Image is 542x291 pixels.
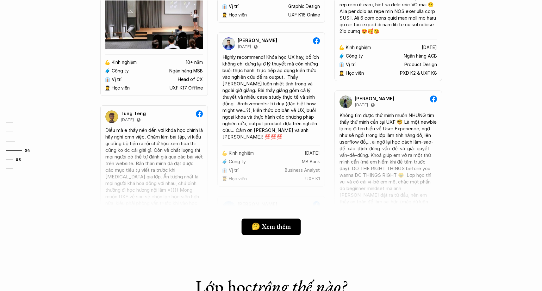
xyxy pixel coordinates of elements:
p: 👔 [222,4,227,9]
a: 04 [6,146,36,154]
div: Điều mà e thấy nên đến với khóa học chính là hãy nghỉ cmn việc. Chăm làm bài tập, vì kiểu gì cũng... [105,127,203,213]
p: Vị trí [112,77,121,82]
p: Ngân hàng MSB [169,68,203,74]
p: UXF K17 Offline [170,85,203,91]
div: Không tìm được thứ mình muốn NHƯNG tìm thấy thứ mình cần tại UXF 🤓 Là một newbie lọ mọ đi tìm hiể... [340,112,437,251]
p: 👩‍🎓 [339,71,344,76]
p: 🧳 [105,68,110,74]
p: Head of CX [178,77,203,82]
p: Kinh nghiệm [346,45,371,50]
a: Tung Teng[DATE]Điều mà e thấy nên đến với khóa học chính là hãy nghỉ cmn việc. Chăm làm bài tập, ... [100,105,208,260]
p: [DATE] [422,45,437,50]
p: Kinh nghiệm [112,60,137,65]
p: Công ty [112,68,129,74]
p: Product Design [404,62,437,67]
div: Highly recommend! Khóa học UX hay, bổ ích không chỉ dừng lại ở lý thuyết mà còn những buổi thực h... [222,54,320,140]
h5: 🤔 Xem thêm [252,222,291,231]
p: 👩‍🎓 [105,85,110,91]
a: [PERSON_NAME][DATE]Highly recommend! Khóa học UX hay, bổ ích không chỉ dừng lại ở lý thuyết mà cò... [217,32,325,187]
p: PXD K2 & UXF K8 [400,71,437,76]
p: 👔 [339,62,344,67]
p: Tung Teng [121,111,146,116]
p: Học viên [346,71,364,76]
strong: 04 [25,148,30,152]
p: [PERSON_NAME] [355,96,394,102]
strong: 05 [16,157,21,161]
p: 💪 [339,45,344,50]
p: Công ty [346,53,363,59]
a: 🤔 Xem thêm [241,219,301,235]
p: Graphic Design [288,4,320,9]
p: [PERSON_NAME] [238,38,277,43]
p: 👔 [105,77,110,82]
p: Ngân hàng ACB [404,53,437,59]
p: 👩‍🎓 [222,12,227,18]
p: Vị trí [346,62,356,67]
p: Vị trí [229,4,239,9]
p: [DATE] [238,44,251,49]
p: [DATE] [121,117,134,122]
p: Học viên [112,85,130,91]
p: 💪 [105,60,110,65]
p: 10+ năm [186,60,203,65]
p: [DATE] [355,102,368,108]
a: 05 [6,156,36,163]
p: UXF K16 Online [288,12,320,18]
p: Học viên [229,12,247,18]
p: 🧳 [339,53,344,59]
